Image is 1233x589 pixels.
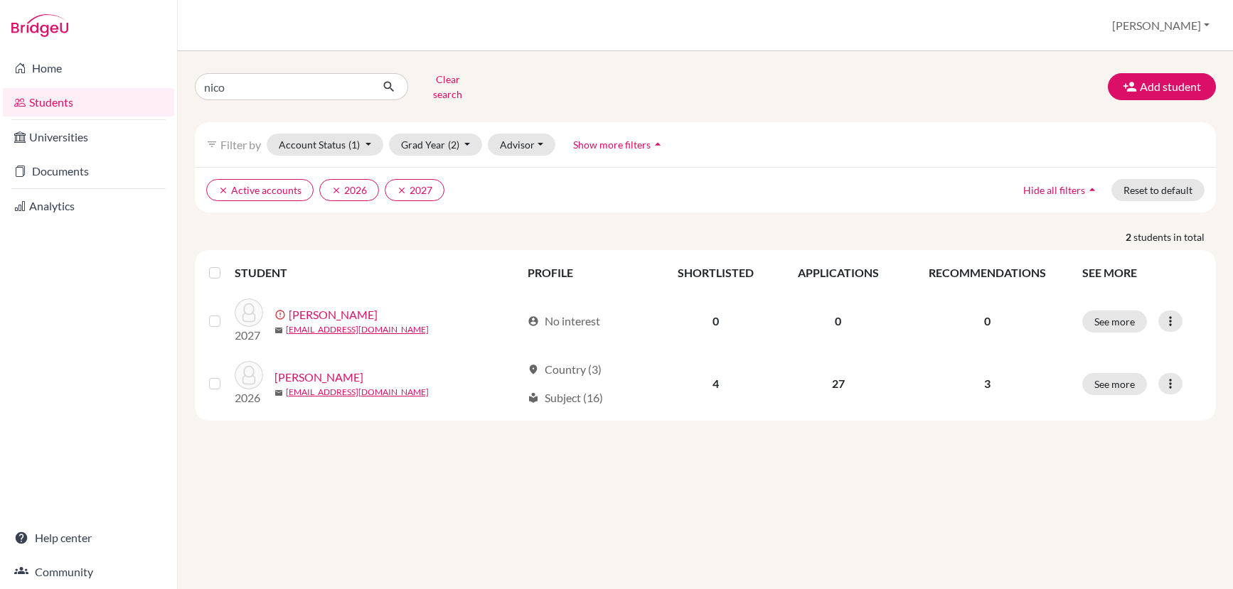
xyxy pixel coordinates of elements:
th: PROFILE [519,256,656,290]
img: Vazquez, Nicolas [235,361,263,389]
i: arrow_drop_up [1085,183,1099,197]
td: 4 [656,352,775,415]
button: clearActive accounts [206,179,314,201]
button: Clear search [408,68,487,105]
button: clear2027 [385,179,444,201]
span: account_circle [528,315,539,327]
span: Hide all filters [1023,184,1085,196]
a: Students [3,88,174,117]
p: 0 [909,313,1065,330]
div: No interest [528,313,600,330]
input: Find student by name... [195,73,371,100]
th: RECOMMENDATIONS [901,256,1074,290]
a: Universities [3,123,174,151]
th: SHORTLISTED [656,256,775,290]
i: clear [397,185,407,195]
button: Show more filtersarrow_drop_up [561,134,677,156]
button: See more [1082,310,1147,333]
p: 2026 [235,389,263,406]
span: mail [274,389,283,397]
span: local_library [528,392,539,404]
button: [PERSON_NAME] [1106,12,1216,39]
p: 2027 [235,327,263,344]
button: See more [1082,373,1147,395]
a: Home [3,54,174,82]
i: filter_list [206,139,218,150]
th: APPLICATIONS [775,256,901,290]
button: Reset to default [1111,179,1205,201]
a: Help center [3,524,174,552]
td: 27 [775,352,901,415]
a: [PERSON_NAME] [289,306,378,323]
span: students in total [1133,229,1216,244]
i: clear [218,185,228,195]
span: Filter by [220,138,261,151]
div: Country (3) [528,361,602,378]
a: Documents [3,157,174,185]
span: error_outline [274,309,289,320]
span: mail [274,326,283,335]
div: Subject (16) [528,389,603,406]
img: Bridge-U [11,14,68,37]
span: location_on [528,364,539,375]
button: Advisor [488,134,555,156]
span: (1) [348,139,360,151]
img: Suegart Lugo, Nicole [235,298,263,327]
a: [EMAIL_ADDRESS][DOMAIN_NAME] [286,386,429,399]
th: SEE MORE [1074,256,1210,290]
button: Grad Year(2) [389,134,483,156]
td: 0 [775,290,901,352]
td: 0 [656,290,775,352]
span: Show more filters [573,139,651,151]
a: [EMAIL_ADDRESS][DOMAIN_NAME] [286,323,429,336]
p: 3 [909,375,1065,392]
a: Analytics [3,192,174,220]
button: Add student [1108,73,1216,100]
i: arrow_drop_up [651,137,665,151]
i: clear [331,185,341,195]
button: clear2026 [319,179,379,201]
span: (2) [448,139,459,151]
button: Hide all filtersarrow_drop_up [1011,179,1111,201]
a: Community [3,558,174,586]
strong: 2 [1126,229,1133,244]
th: STUDENT [235,256,519,290]
a: [PERSON_NAME] [274,369,363,386]
button: Account Status(1) [267,134,383,156]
